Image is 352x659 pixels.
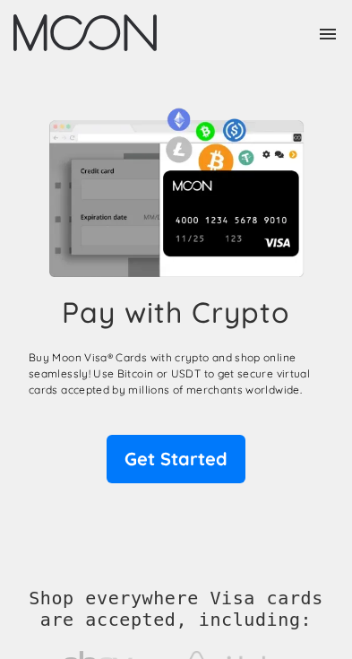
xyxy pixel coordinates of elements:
[107,435,245,483] a: Get Started
[29,102,323,277] img: Moon Cards let you spend your crypto anywhere Visa is accepted.
[62,295,289,329] h1: Pay with Crypto
[13,14,157,51] img: Moon Logo
[29,587,323,630] h2: Shop everywhere Visa cards are accepted, including:
[29,350,323,398] p: Buy Moon Visa® Cards with crypto and shop online seamlessly! Use Bitcoin or USDT to get secure vi...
